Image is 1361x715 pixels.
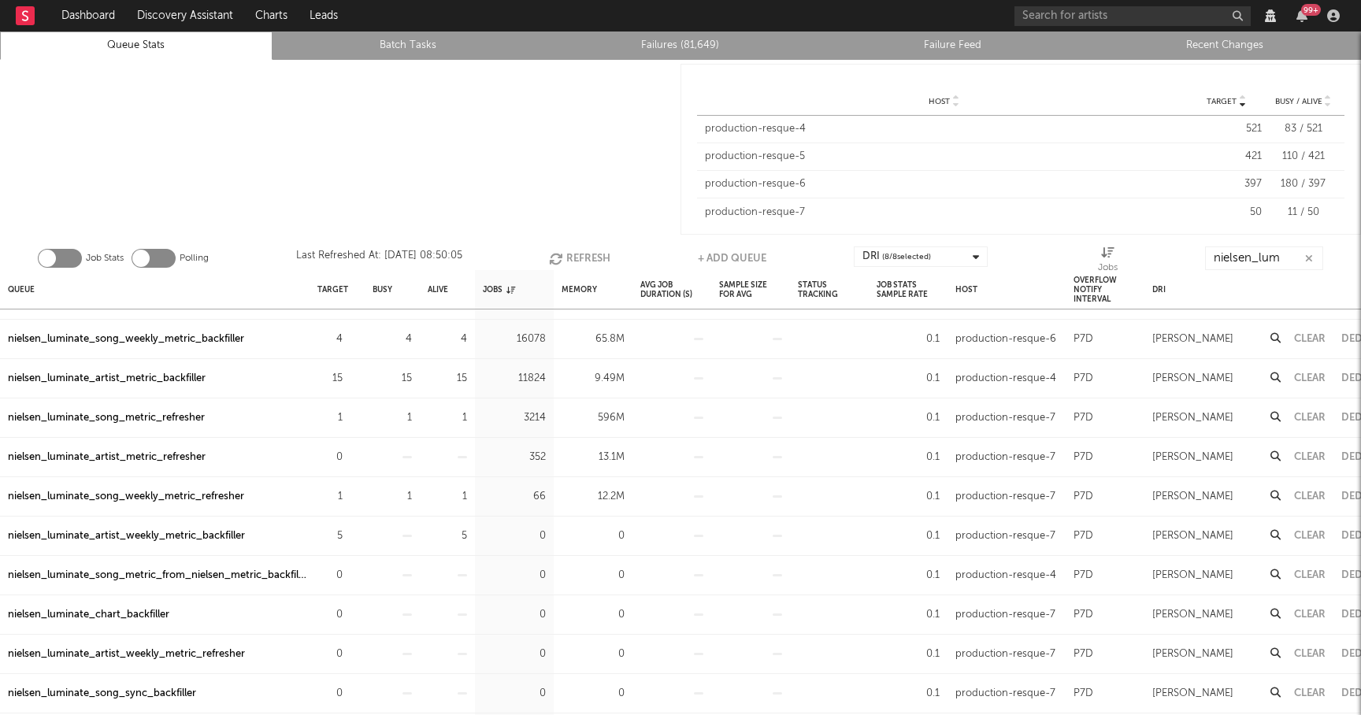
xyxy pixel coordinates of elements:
[1205,246,1323,270] input: Search...
[1294,413,1326,423] button: Clear
[296,246,462,270] div: Last Refreshed At: [DATE] 08:50:05
[483,566,546,585] div: 0
[8,527,245,546] div: nielsen_luminate_artist_weekly_metric_backfiller
[317,330,343,349] div: 4
[562,606,625,624] div: 0
[373,369,412,388] div: 15
[8,487,244,506] a: nielsen_luminate_song_weekly_metric_refresher
[955,527,1055,546] div: production-resque-7
[1152,684,1233,703] div: [PERSON_NAME]
[562,448,625,467] div: 13.1M
[877,527,940,546] div: 0.1
[483,606,546,624] div: 0
[1074,684,1093,703] div: P7D
[1074,272,1137,306] div: Overflow Notify Interval
[1074,369,1093,388] div: P7D
[562,272,597,306] div: Memory
[955,487,1055,506] div: production-resque-7
[1152,527,1233,546] div: [PERSON_NAME]
[1098,246,1118,276] div: Jobs
[562,487,625,506] div: 12.2M
[929,97,950,106] span: Host
[1301,4,1321,16] div: 99 +
[705,121,1183,137] div: production-resque-4
[719,272,782,306] div: Sample Size For Avg
[705,176,1183,192] div: production-resque-6
[1191,176,1262,192] div: 397
[317,487,343,506] div: 1
[1097,36,1352,55] a: Recent Changes
[1074,645,1093,664] div: P7D
[1098,258,1118,277] div: Jobs
[1074,566,1093,585] div: P7D
[955,409,1055,428] div: production-resque-7
[428,409,467,428] div: 1
[877,272,940,306] div: Job Stats Sample Rate
[1294,531,1326,541] button: Clear
[483,645,546,664] div: 0
[483,448,546,467] div: 352
[1270,121,1337,137] div: 83 / 521
[955,448,1055,467] div: production-resque-7
[8,645,245,664] a: nielsen_luminate_artist_weekly_metric_refresher
[1152,330,1233,349] div: [PERSON_NAME]
[8,684,196,703] a: nielsen_luminate_song_sync_backfiller
[483,487,546,506] div: 66
[428,487,467,506] div: 1
[317,527,343,546] div: 5
[1074,448,1093,467] div: P7D
[562,330,625,349] div: 65.8M
[1074,606,1093,624] div: P7D
[825,36,1081,55] a: Failure Feed
[8,409,205,428] div: nielsen_luminate_song_metric_refresher
[1074,330,1093,349] div: P7D
[373,330,412,349] div: 4
[877,684,940,703] div: 0.1
[317,409,343,428] div: 1
[483,330,546,349] div: 16078
[1191,205,1262,220] div: 50
[1152,448,1233,467] div: [PERSON_NAME]
[8,606,169,624] a: nielsen_luminate_chart_backfiller
[549,246,610,270] button: Refresh
[8,369,206,388] a: nielsen_luminate_artist_metric_backfiller
[877,448,940,467] div: 0.1
[8,330,244,349] a: nielsen_luminate_song_weekly_metric_backfiller
[483,409,546,428] div: 3214
[1296,9,1307,22] button: 99+
[1152,645,1233,664] div: [PERSON_NAME]
[877,369,940,388] div: 0.1
[705,149,1183,165] div: production-resque-5
[317,606,343,624] div: 0
[1152,409,1233,428] div: [PERSON_NAME]
[955,272,977,306] div: Host
[798,272,861,306] div: Status Tracking
[86,249,124,268] label: Job Stats
[562,369,625,388] div: 9.49M
[317,369,343,388] div: 15
[562,527,625,546] div: 0
[562,645,625,664] div: 0
[428,330,467,349] div: 4
[955,684,1055,703] div: production-resque-7
[562,409,625,428] div: 596M
[1294,688,1326,698] button: Clear
[317,448,343,467] div: 0
[562,566,625,585] div: 0
[483,272,515,306] div: Jobs
[428,272,448,306] div: Alive
[1152,369,1233,388] div: [PERSON_NAME]
[877,566,940,585] div: 0.1
[640,272,703,306] div: Avg Job Duration (s)
[8,448,206,467] a: nielsen_luminate_artist_metric_refresher
[8,272,35,306] div: Queue
[428,369,467,388] div: 15
[955,330,1056,349] div: production-resque-6
[483,684,546,703] div: 0
[1294,570,1326,580] button: Clear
